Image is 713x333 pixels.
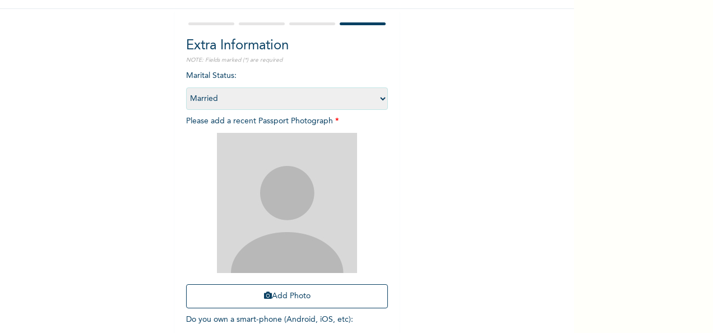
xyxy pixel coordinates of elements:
[186,72,388,103] span: Marital Status :
[186,284,388,308] button: Add Photo
[217,133,357,273] img: Crop
[186,36,388,56] h2: Extra Information
[186,117,388,314] span: Please add a recent Passport Photograph
[186,56,388,64] p: NOTE: Fields marked (*) are required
